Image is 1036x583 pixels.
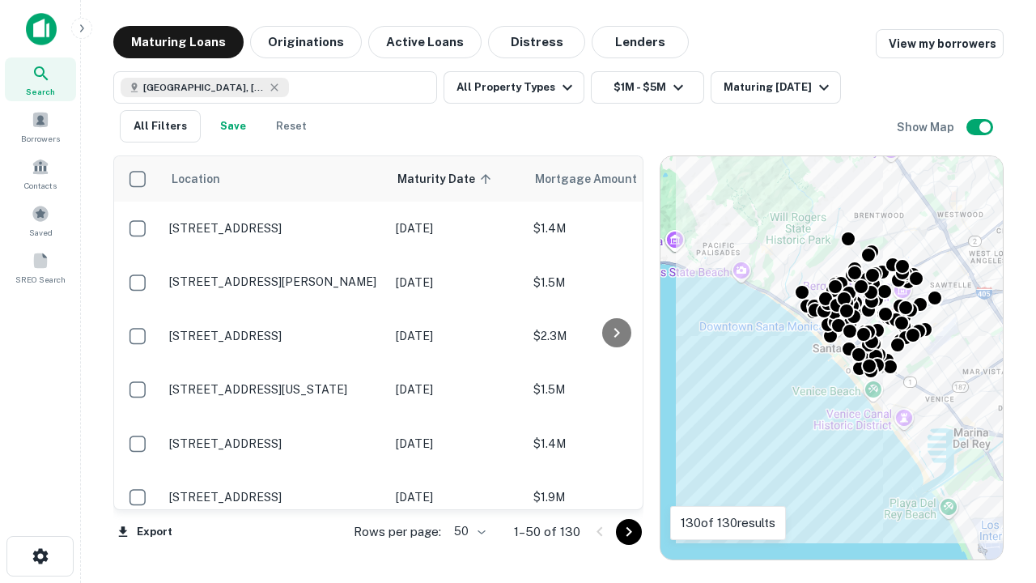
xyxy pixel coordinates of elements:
button: Go to next page [616,519,642,545]
p: [DATE] [396,488,517,506]
button: Distress [488,26,585,58]
p: $1.5M [533,381,695,398]
p: $1.5M [533,274,695,291]
p: [STREET_ADDRESS] [169,221,380,236]
p: [STREET_ADDRESS] [169,329,380,343]
p: [STREET_ADDRESS] [169,436,380,451]
button: Reset [265,110,317,143]
h6: Show Map [897,118,957,136]
span: SREO Search [15,273,66,286]
button: All Filters [120,110,201,143]
a: Search [5,57,76,101]
button: Save your search to get updates of matches that match your search criteria. [207,110,259,143]
p: [DATE] [396,381,517,398]
button: All Property Types [444,71,584,104]
span: Borrowers [21,132,60,145]
span: Search [26,85,55,98]
span: Location [171,169,220,189]
span: [GEOGRAPHIC_DATA], [GEOGRAPHIC_DATA], [GEOGRAPHIC_DATA] [143,80,265,95]
button: [GEOGRAPHIC_DATA], [GEOGRAPHIC_DATA], [GEOGRAPHIC_DATA] [113,71,437,104]
p: $1.4M [533,219,695,237]
img: capitalize-icon.png [26,13,57,45]
p: [STREET_ADDRESS][US_STATE] [169,382,380,397]
button: Export [113,520,176,544]
span: Saved [29,226,53,239]
span: Mortgage Amount [535,169,658,189]
div: 50 [448,520,488,543]
p: Rows per page: [354,522,441,542]
button: Originations [250,26,362,58]
p: 1–50 of 130 [514,522,580,542]
p: [STREET_ADDRESS] [169,490,380,504]
p: $1.9M [533,488,695,506]
span: Contacts [24,179,57,192]
a: Contacts [5,151,76,195]
button: $1M - $5M [591,71,704,104]
button: Maturing Loans [113,26,244,58]
a: Borrowers [5,104,76,148]
p: [DATE] [396,219,517,237]
p: $2.3M [533,327,695,345]
p: 130 of 130 results [681,513,775,533]
a: View my borrowers [876,29,1004,58]
p: $1.4M [533,435,695,453]
th: Maturity Date [388,156,525,202]
p: [DATE] [396,327,517,345]
th: Location [161,156,388,202]
p: [STREET_ADDRESS][PERSON_NAME] [169,274,380,289]
button: Active Loans [368,26,482,58]
button: Maturing [DATE] [711,71,841,104]
th: Mortgage Amount [525,156,703,202]
p: [DATE] [396,274,517,291]
p: [DATE] [396,435,517,453]
span: Maturity Date [397,169,496,189]
a: SREO Search [5,245,76,289]
a: Saved [5,198,76,242]
iframe: Chat Widget [955,453,1036,531]
div: Maturing [DATE] [724,78,834,97]
button: Lenders [592,26,689,58]
div: 0 0 [660,156,1003,560]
